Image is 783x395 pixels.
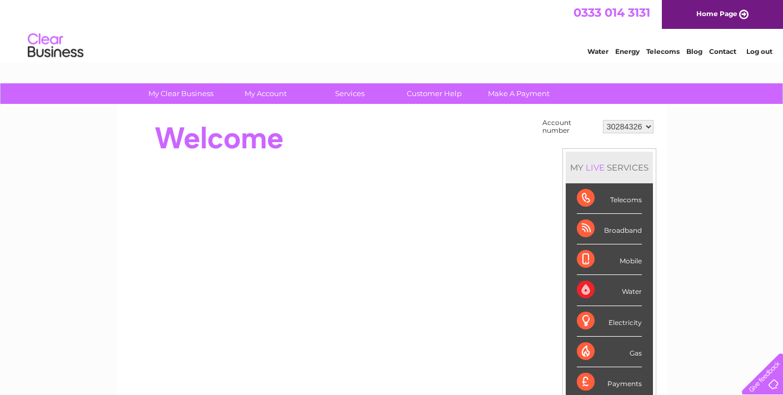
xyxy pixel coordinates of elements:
img: logo.png [27,29,84,63]
a: Contact [709,47,736,56]
div: Electricity [577,306,642,337]
a: Blog [686,47,702,56]
div: LIVE [583,162,607,173]
a: Energy [615,47,640,56]
a: My Clear Business [135,83,227,104]
div: Broadband [577,214,642,244]
div: Water [577,275,642,306]
a: Make A Payment [473,83,565,104]
div: Telecoms [577,183,642,214]
div: MY SERVICES [566,152,653,183]
div: Mobile [577,244,642,275]
a: Water [587,47,609,56]
a: Customer Help [388,83,480,104]
div: Clear Business is a trading name of Verastar Limited (registered in [GEOGRAPHIC_DATA] No. 3667643... [129,6,655,54]
td: Account number [540,116,600,137]
a: My Account [220,83,311,104]
div: Gas [577,337,642,367]
a: Telecoms [646,47,680,56]
a: Services [304,83,396,104]
a: 0333 014 3131 [573,6,650,19]
a: Log out [746,47,772,56]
